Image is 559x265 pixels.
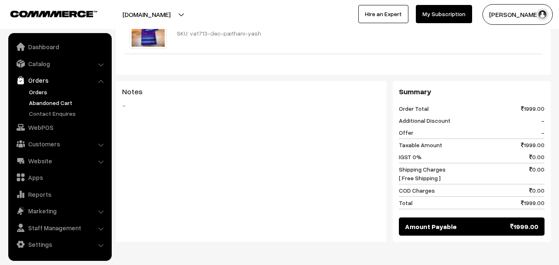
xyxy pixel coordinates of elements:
[541,128,545,137] span: -
[27,109,109,118] a: Contact Enquires
[536,8,549,21] img: user
[27,98,109,107] a: Abandoned Cart
[27,88,109,96] a: Orders
[177,29,262,38] div: SKU: va1713-dec-paithani-yash
[10,153,109,168] a: Website
[10,39,109,54] a: Dashboard
[541,116,545,125] span: -
[529,186,545,195] span: 0.00
[10,120,109,135] a: WebPOS
[10,170,109,185] a: Apps
[10,136,109,151] a: Customers
[399,104,429,113] span: Order Total
[358,5,408,23] a: Hire an Expert
[399,165,446,182] span: Shipping Charges [ Free Shipping ]
[122,87,380,96] h3: Notes
[521,104,545,113] span: 1999.00
[399,128,413,137] span: Offer
[521,141,545,149] span: 1999.00
[10,73,109,88] a: Orders
[399,186,435,195] span: COD Charges
[10,220,109,235] a: Staff Management
[10,187,109,202] a: Reports
[10,56,109,71] a: Catalog
[399,116,451,125] span: Additional Discount
[10,237,109,252] a: Settings
[122,100,380,110] blockquote: -
[405,222,457,232] span: Amount Payable
[399,153,422,161] span: IGST 0%
[10,11,97,17] img: COMMMERCE
[529,165,545,182] span: 0.00
[482,4,553,25] button: [PERSON_NAME]
[521,198,545,207] span: 1999.00
[399,198,413,207] span: Total
[529,153,545,161] span: 0.00
[10,203,109,218] a: Marketing
[94,4,199,25] button: [DOMAIN_NAME]
[10,8,83,18] a: COMMMERCE
[399,141,442,149] span: Taxable Amount
[510,222,538,232] span: 1999.00
[416,5,472,23] a: My Subscription
[399,87,545,96] h3: Summary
